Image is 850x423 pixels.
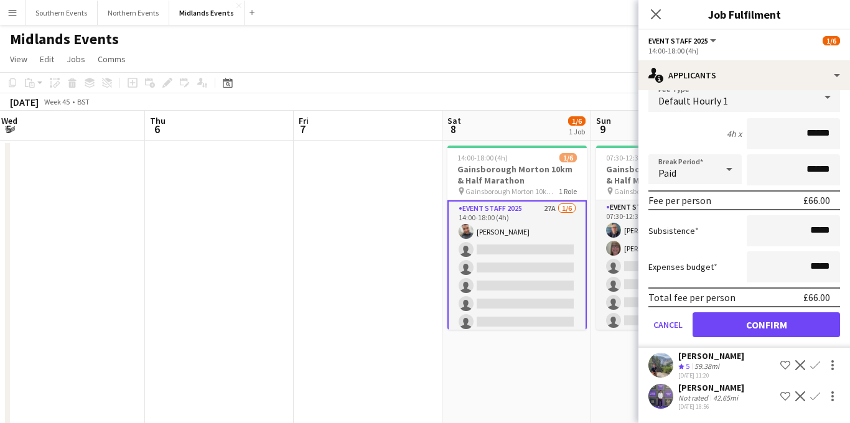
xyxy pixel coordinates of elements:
[596,146,736,330] app-job-card: 07:30-12:30 (5h)2/50Gainsborough Morton 10km & Half Marathon Gainsborough Morton 10km & Half Mara...
[678,402,744,411] div: [DATE] 18:56
[5,51,32,67] a: View
[648,291,736,304] div: Total fee per person
[150,115,166,126] span: Thu
[727,128,742,139] div: 4h x
[648,261,717,272] label: Expenses budget
[678,393,711,402] div: Not rated
[614,187,708,196] span: Gainsborough Morton 10km & Half Marathon
[823,36,840,45] span: 1/6
[638,6,850,22] h3: Job Fulfilment
[678,382,744,393] div: [PERSON_NAME]
[169,1,245,25] button: Midlands Events
[446,122,461,136] span: 8
[606,153,656,162] span: 07:30-12:30 (5h)
[35,51,59,67] a: Edit
[40,53,54,65] span: Edit
[686,361,689,371] span: 5
[678,371,744,379] div: [DATE] 11:20
[465,187,559,196] span: Gainsborough Morton 10km & Half Marathon SET UP
[1,115,17,126] span: Wed
[658,167,676,179] span: Paid
[67,53,85,65] span: Jobs
[678,350,744,361] div: [PERSON_NAME]
[648,194,711,207] div: Fee per person
[447,146,587,330] app-job-card: 14:00-18:00 (4h)1/6Gainsborough Morton 10km & Half Marathon Gainsborough Morton 10km & Half Marat...
[457,153,508,162] span: 14:00-18:00 (4h)
[711,393,740,402] div: 42.65mi
[447,200,587,335] app-card-role: Event Staff 202527A1/614:00-18:00 (4h)[PERSON_NAME]
[693,312,840,337] button: Confirm
[10,53,27,65] span: View
[148,122,166,136] span: 6
[692,361,722,372] div: 59.38mi
[297,122,309,136] span: 7
[77,97,90,106] div: BST
[447,115,461,126] span: Sat
[62,51,90,67] a: Jobs
[26,1,98,25] button: Southern Events
[648,312,688,337] button: Cancel
[648,46,840,55] div: 14:00-18:00 (4h)
[803,194,830,207] div: £66.00
[447,164,587,186] h3: Gainsborough Morton 10km & Half Marathon
[559,187,577,196] span: 1 Role
[648,225,699,236] label: Subsistence
[10,30,119,49] h1: Midlands Events
[596,164,736,186] h3: Gainsborough Morton 10km & Half Marathon
[299,115,309,126] span: Fri
[638,60,850,90] div: Applicants
[594,122,611,136] span: 9
[41,97,72,106] span: Week 45
[93,51,131,67] a: Comms
[98,53,126,65] span: Comms
[658,95,728,107] span: Default Hourly 1
[803,291,830,304] div: £66.00
[568,116,586,126] span: 1/6
[648,36,718,45] button: Event Staff 2025
[569,127,585,136] div: 1 Job
[648,36,708,45] span: Event Staff 2025
[559,153,577,162] span: 1/6
[10,96,39,108] div: [DATE]
[596,115,611,126] span: Sun
[98,1,169,25] button: Northern Events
